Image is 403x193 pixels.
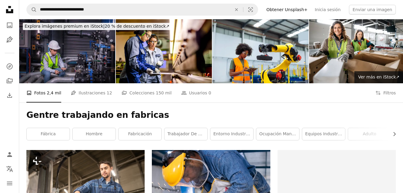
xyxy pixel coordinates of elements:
[4,19,16,31] a: Fotos
[311,5,344,14] a: Inicia sesión
[358,75,399,79] span: Ver más en iStock ↗
[389,128,396,140] button: desplazar lista a la derecha
[209,90,211,96] span: 0
[116,19,212,83] img: Trabajadoras calificadas que operan prensas plegadoras en entornos industriales
[4,75,16,87] a: Colecciones
[4,163,16,175] button: Idioma
[4,60,16,72] a: Explorar
[4,149,16,161] a: Iniciar sesión / Registrarse
[19,19,175,34] a: Explora imágenes premium en iStock|20 % de descuento en iStock↗
[349,5,396,14] button: Enviar una imagen
[107,90,112,96] span: 12
[210,128,253,140] a: Entorno industrial
[26,4,258,16] form: Encuentra imágenes en todo el sitio
[212,19,308,83] img: Ingeniera industrial programadora brazo robótico en fábrica
[256,128,299,140] a: Ocupación manufacturera
[348,128,391,140] a: adulto
[230,4,243,15] button: Borrar
[156,90,172,96] span: 150 mil
[26,110,396,121] h1: Gentre trabajando en fabricas
[27,4,37,15] button: Buscar en Unsplash
[164,128,207,140] a: trabajador de fábrica
[19,19,115,83] img: Trabajador ingeniero de la industria que lleva uniforme de seguridad bajo la comprobación del air...
[263,5,311,14] a: Obtener Unsplash+
[4,34,16,46] a: Ilustraciones
[73,128,116,140] a: hombre
[302,128,345,140] a: Equipos industriale
[152,187,270,192] a: Persona con jeans de mezclilla azul y guantes blancos y grises sosteniendo un cubo de plástico am...
[181,83,211,103] a: Usuarios 0
[26,187,145,192] a: Hombre joven en ropa de trabajo que lleva un pesado saco blanco con gránulos de polímero durante ...
[4,89,16,101] a: Historial de descargas
[119,128,161,140] a: fabricación
[23,23,171,30] div: 20 % de descuento en iStock ↗
[354,71,403,83] a: Ver más en iStock↗
[25,24,105,29] span: Explora imágenes premium en iStock |
[71,83,112,103] a: Ilustraciones 12
[243,4,258,15] button: Búsqueda visual
[4,177,16,189] button: Menú
[27,128,70,140] a: fábrica
[375,83,396,103] button: Filtros
[122,83,172,103] a: Colecciones 150 mil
